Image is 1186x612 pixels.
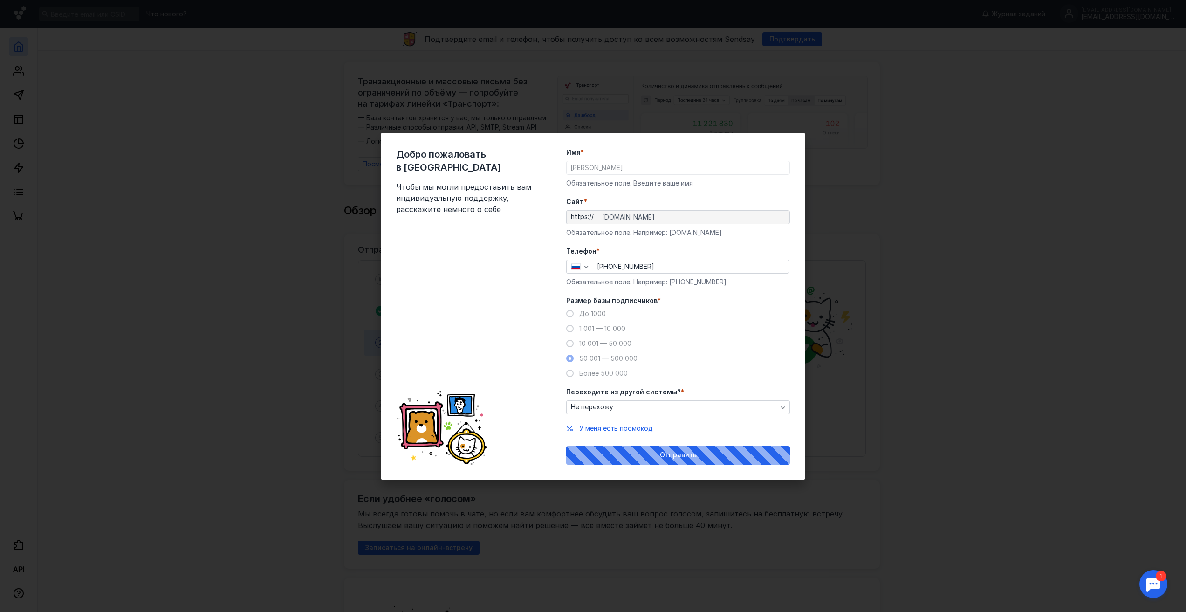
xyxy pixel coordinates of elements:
[396,148,536,174] span: Добро пожаловать в [GEOGRAPHIC_DATA]
[566,197,584,206] span: Cайт
[579,424,653,433] button: У меня есть промокод
[566,277,790,287] div: Обязательное поле. Например: [PHONE_NUMBER]
[566,296,658,305] span: Размер базы подписчиков
[579,424,653,432] span: У меня есть промокод
[396,181,536,215] span: Чтобы мы могли предоставить вам индивидуальную поддержку, расскажите немного о себе
[566,179,790,188] div: Обязательное поле. Введите ваше имя
[21,6,32,16] div: 1
[571,403,613,411] span: Не перехожу
[566,400,790,414] button: Не перехожу
[566,148,581,157] span: Имя
[566,387,681,397] span: Переходите из другой системы?
[566,247,596,256] span: Телефон
[566,228,790,237] div: Обязательное поле. Например: [DOMAIN_NAME]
